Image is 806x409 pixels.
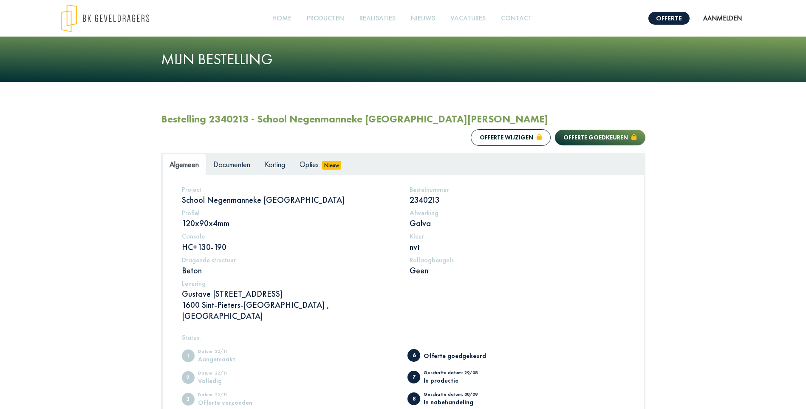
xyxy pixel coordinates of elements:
[182,288,397,321] p: Gustave [STREET_ADDRESS] 1600 Sint-Pieters-[GEOGRAPHIC_DATA] , [GEOGRAPHIC_DATA]
[424,399,494,405] div: In nabehandeling
[182,265,397,276] p: Beton
[182,349,195,362] span: Aangemaakt
[407,9,438,28] a: Nieuws
[424,352,494,359] div: Offerte goedgekeurd
[648,12,690,25] a: Offerte
[410,209,625,217] h5: Afwerking
[410,256,625,264] h5: Rollaagbeugels
[407,392,420,405] span: In nabehandeling
[170,159,199,169] span: Algemeen
[407,371,420,383] span: In productie
[424,370,494,377] div: Geschatte datum: 29/08
[410,218,625,229] p: Galva
[182,185,397,193] h5: Project
[162,154,644,175] ul: Tabs
[198,392,268,399] div: Datum: 22/11
[161,113,548,125] h2: Bestelling 2340213 - School Negenmanneke [GEOGRAPHIC_DATA][PERSON_NAME]
[269,9,295,28] a: Home
[182,241,397,253] p: HC+130-190
[265,159,285,169] span: Korting
[198,349,268,356] div: Datum: 22/11
[407,349,420,362] span: Offerte goedgekeurd
[182,256,397,264] h5: Dragende structuur
[182,279,397,287] h5: Levering
[303,9,348,28] a: Producten
[213,159,250,169] span: Documenten
[410,185,625,193] h5: Bestelnummer
[182,371,195,384] span: Volledig
[182,393,195,406] span: Offerte verzonden
[410,194,625,205] p: 2340213
[198,356,268,362] div: Aangemaakt
[322,161,342,169] span: Nieuw
[300,159,319,169] span: Opties
[182,218,397,229] p: 120x90x4mm
[198,399,268,406] div: Offerte verzonden
[424,377,494,383] div: In productie
[410,232,625,240] h5: Kleur
[447,9,489,28] a: Vacatures
[198,378,268,384] div: Volledig
[356,9,399,28] a: Realisaties
[498,9,535,28] a: Contact
[61,4,149,32] img: logo
[410,241,625,253] p: nvt
[198,371,268,378] div: Datum: 22/11
[182,232,397,240] h5: Console
[410,265,625,276] p: Geen
[700,13,745,23] button: Aanmelden
[182,333,625,341] h5: Status:
[161,50,645,68] h1: Mijn bestelling
[471,129,551,146] button: Offerte wijzigen
[555,130,645,145] button: Offerte goedkeuren
[424,392,494,399] div: Geschatte datum: 08/09
[182,209,397,217] h5: Profiel
[182,194,397,205] p: School Negenmanneke [GEOGRAPHIC_DATA]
